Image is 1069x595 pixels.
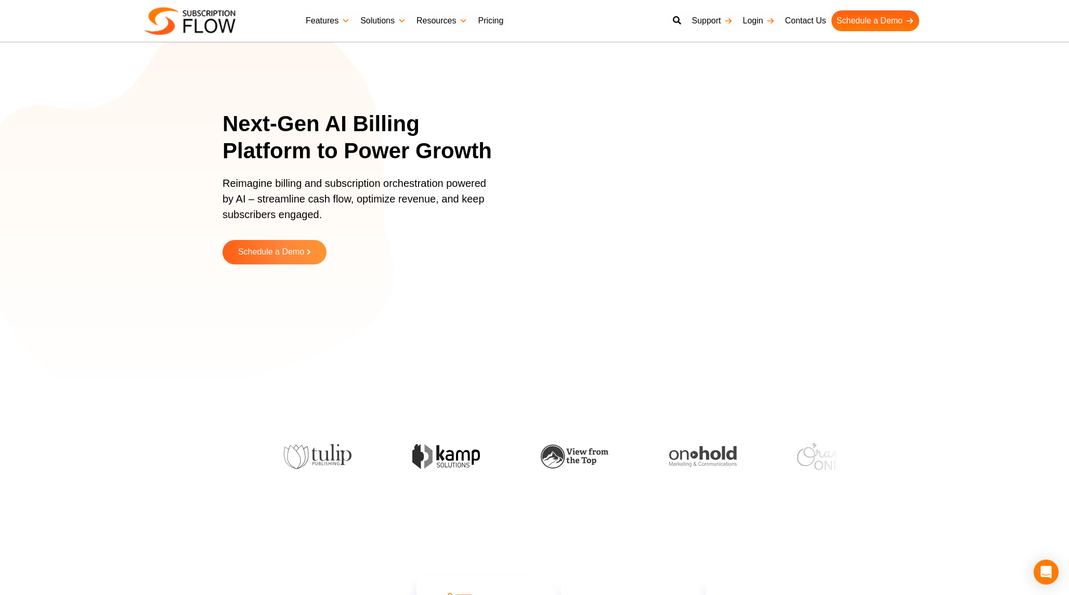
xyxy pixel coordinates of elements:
[355,10,411,31] a: Solutions
[522,445,590,469] img: view-from-the-top
[145,7,236,35] img: Subscriptionflow
[780,10,831,31] a: Contact Us
[223,240,327,264] a: Schedule a Demo
[266,444,333,469] img: tulip-publishing
[686,10,737,31] a: Support
[473,10,509,31] a: Pricing
[411,10,473,31] a: Resources
[223,175,493,233] p: Reimagine billing and subscription orchestration powered by AI – streamline cash flow, optimize r...
[650,446,718,467] img: onhold-marketing
[394,444,461,469] img: kamp-solution
[301,10,355,31] a: Features
[1034,560,1059,585] div: Open Intercom Messenger
[831,10,919,31] a: Schedule a Demo
[738,10,780,31] a: Login
[238,248,304,257] span: Schedule a Demo
[223,110,506,165] h1: Next-Gen AI Billing Platform to Power Growth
